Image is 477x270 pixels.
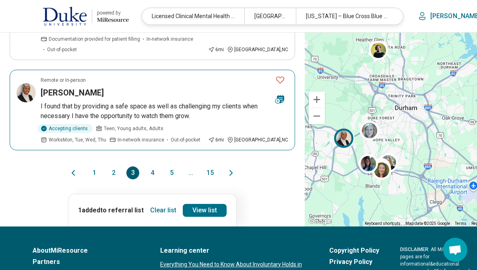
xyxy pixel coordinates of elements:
a: Duke Universitypowered by [13,6,129,26]
div: Accepting clients [37,124,93,133]
button: Zoom in [309,91,325,108]
span: Map data ©2025 Google [405,221,450,226]
span: Out-of-pocket [171,136,200,143]
span: In-network insurance [118,136,164,143]
div: [GEOGRAPHIC_DATA], [GEOGRAPHIC_DATA] [244,8,295,25]
button: Favorite [272,72,288,88]
span: Works Mon, Tue, Wed, Thu [49,136,106,143]
div: 6 mi [208,46,224,53]
a: Copyright Policy [329,246,379,255]
a: Terms (opens in new tab) [455,221,467,226]
div: [GEOGRAPHIC_DATA] , NC [227,136,288,143]
p: I found that by providing a safe space as well as challenging my clients when necessary I have th... [41,102,288,121]
p: Remote or In-person [41,77,86,84]
a: Open this area in Google Maps (opens a new window) [307,216,333,226]
img: Duke University [43,6,87,26]
button: 1 [88,166,101,179]
button: 2 [107,166,120,179]
a: Learning center [160,246,308,255]
button: 4 [146,166,159,179]
div: 6 mi [208,136,224,143]
button: Keyboard shortcuts [365,221,401,226]
span: ... [184,166,197,179]
span: DISCLAIMER [400,247,428,252]
div: Licensed Clinical Mental Health Counselor (LCMHC), Licensed Clinical Social Worker (LCSW), Licens... [142,8,244,25]
button: 5 [165,166,178,179]
a: Open chat [443,238,467,262]
a: View list [183,204,227,217]
div: [US_STATE] – Blue Cross Blue Shield [296,8,398,25]
span: Teen, Young adults, Adults [104,125,163,132]
button: 3 [126,166,139,179]
p: 1 added [78,206,144,215]
span: In-network insurance [147,35,193,43]
button: 15 [204,166,217,179]
a: Privacy Policy [329,257,379,267]
button: Next page [226,166,236,179]
span: Documentation provided for patient filling [49,35,140,43]
span: Out-of-pocket [47,46,77,53]
span: to referral list [100,206,144,214]
div: powered by [97,9,129,17]
button: Previous page [68,166,78,179]
button: Zoom out [309,108,325,124]
h3: [PERSON_NAME] [41,87,104,98]
div: [GEOGRAPHIC_DATA] , NC [227,46,288,53]
img: Google [307,216,333,226]
a: AboutMiResource [33,246,139,255]
a: Partners [33,257,139,267]
button: Clear list [147,204,180,217]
